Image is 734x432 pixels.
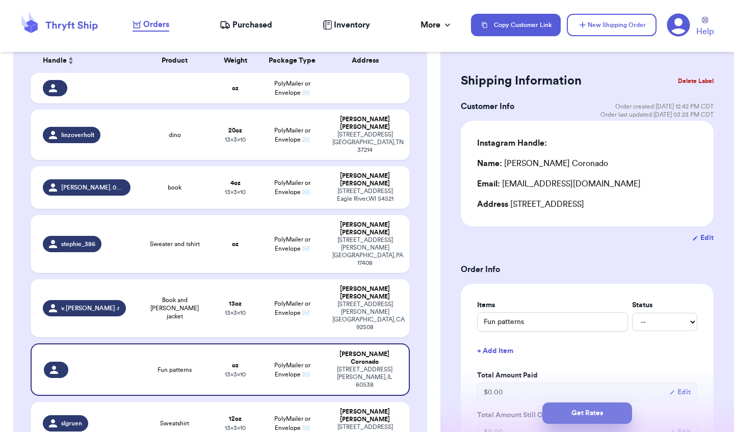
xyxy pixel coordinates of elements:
[61,183,124,192] span: [PERSON_NAME].0327
[326,48,410,73] th: Address
[332,131,398,154] div: [STREET_ADDRESS] [GEOGRAPHIC_DATA] , TN 37214
[332,366,397,389] div: [STREET_ADDRESS] [PERSON_NAME] , IL 60538
[477,157,608,170] div: [PERSON_NAME] Coronado
[332,285,398,301] div: [PERSON_NAME] [PERSON_NAME]
[615,102,714,111] span: Order created: [DATE] 12:42 PM CDT
[461,100,514,113] h3: Customer Info
[232,241,239,247] strong: oz
[542,402,632,424] button: Get Rates
[225,310,246,316] span: 13 x 3 x 10
[477,139,547,147] span: Instagram Handle:
[332,236,398,267] div: [STREET_ADDRESS][PERSON_NAME] [GEOGRAPHIC_DATA] , PA 17408
[274,80,310,96] span: PolyMailer or Envelope ✉️
[225,137,246,143] span: 13 x 3 x 10
[696,17,714,38] a: Help
[229,416,242,422] strong: 12 oz
[274,236,310,252] span: PolyMailer or Envelope ✉️
[274,416,310,431] span: PolyMailer or Envelope ✉️
[477,198,697,210] div: [STREET_ADDRESS]
[471,14,561,36] button: Copy Customer Link
[477,180,500,188] span: Email:
[696,25,714,38] span: Help
[225,189,246,195] span: 13 x 3 x 10
[133,18,169,32] a: Orders
[332,408,398,423] div: [PERSON_NAME] [PERSON_NAME]
[421,19,453,31] div: More
[137,48,213,73] th: Product
[461,263,714,276] h3: Order Info
[229,301,242,307] strong: 13 oz
[274,301,310,316] span: PolyMailer or Envelope ✉️
[332,187,398,203] div: [STREET_ADDRESS] Eagle River , WI 54521
[43,56,67,66] span: Handle
[477,300,628,310] label: Items
[232,362,239,368] strong: oz
[213,48,258,73] th: Weight
[600,111,714,119] span: Order last updated: [DATE] 03:23 PM CDT
[230,180,241,186] strong: 4 oz
[168,183,181,192] span: book
[461,73,582,89] h2: Shipping Information
[143,296,206,320] span: Book and [PERSON_NAME] jacket
[669,387,691,397] button: Edit
[232,85,239,91] strong: oz
[332,116,398,131] div: [PERSON_NAME] [PERSON_NAME]
[158,366,192,374] span: Fun patterns
[61,240,95,248] span: stephie_386
[334,19,370,31] span: Inventory
[61,304,120,312] span: v.[PERSON_NAME].r
[332,350,397,366] div: [PERSON_NAME] Coronado
[225,425,246,431] span: 13 x 3 x 10
[477,178,697,190] div: [EMAIL_ADDRESS][DOMAIN_NAME]
[323,19,370,31] a: Inventory
[160,419,189,427] span: Sweatshirt
[332,221,398,236] div: [PERSON_NAME] [PERSON_NAME]
[258,48,326,73] th: Package Type
[477,370,697,381] label: Total Amount Paid
[143,18,169,31] span: Orders
[473,340,701,362] button: + Add Item
[274,127,310,143] span: PolyMailer or Envelope ✉️
[477,200,508,208] span: Address
[484,387,503,397] span: $ 0.00
[674,70,718,92] button: Delete Label
[632,300,697,310] label: Status
[61,419,82,427] span: slgruen
[332,172,398,187] div: [PERSON_NAME] [PERSON_NAME]
[477,159,502,168] span: Name:
[220,19,272,31] a: Purchased
[274,180,310,195] span: PolyMailer or Envelope ✉️
[332,301,398,331] div: [STREET_ADDRESS][PERSON_NAME] [GEOGRAPHIC_DATA] , CA 92508
[61,131,94,139] span: linzoverholt
[232,19,272,31] span: Purchased
[692,233,714,243] button: Edit
[225,371,246,377] span: 13 x 3 x 10
[274,362,310,377] span: PolyMailer or Envelope ✉️
[228,127,242,133] strong: 20 oz
[169,131,181,139] span: dino
[150,240,200,248] span: Sweater and tshirt
[67,55,75,67] button: Sort ascending
[567,14,657,36] button: New Shipping Order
